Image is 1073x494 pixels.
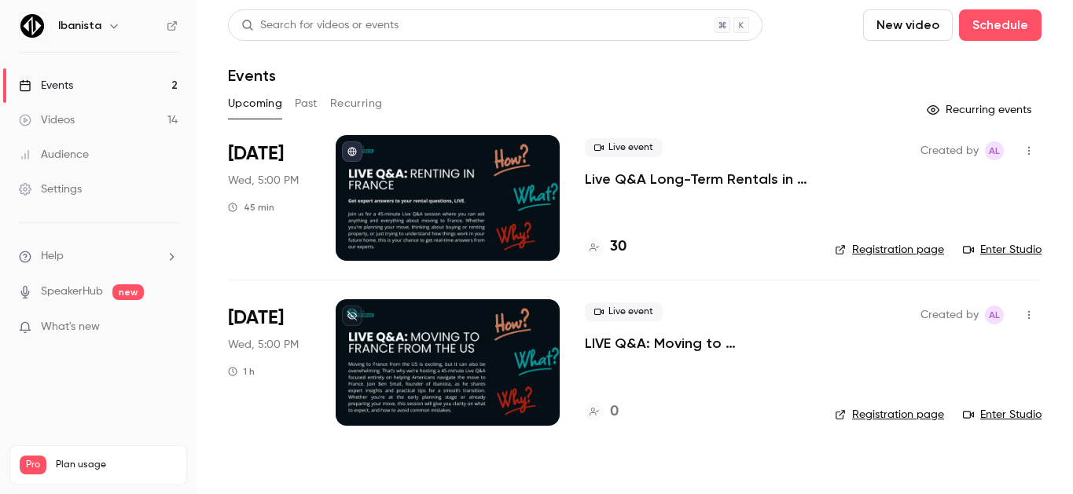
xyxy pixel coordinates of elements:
[610,236,627,258] h4: 30
[228,365,255,378] div: 1 h
[585,236,627,258] a: 30
[41,284,103,300] a: SpeakerHub
[585,401,619,423] a: 0
[963,242,1042,258] a: Enter Studio
[985,141,1004,160] span: Alexandra Lhomond
[228,91,282,116] button: Upcoming
[19,78,73,93] div: Events
[585,170,810,188] a: Live Q&A Long-Term Rentals in [GEOGRAPHIC_DATA]
[228,173,299,188] span: Wed, 5:00 PM
[41,319,100,335] span: What's new
[228,135,311,261] div: Oct 1 Wed, 5:00 PM (Europe/London)
[985,306,1004,324] span: Alexandra Lhomond
[58,18,101,34] h6: Ibanista
[920,97,1042,123] button: Recurring events
[56,459,177,471] span: Plan usage
[228,306,284,331] span: [DATE]
[20,13,45,38] img: Ibanista
[585,334,810,353] a: LIVE Q&A: Moving to [GEOGRAPHIC_DATA] from the [GEOGRAPHIC_DATA]
[921,306,979,324] span: Created by
[19,181,82,197] div: Settings
[19,248,178,265] li: help-dropdown-opener
[20,456,46,474] span: Pro
[19,147,89,163] div: Audience
[863,9,953,41] button: New video
[835,407,944,423] a: Registration page
[228,141,284,166] span: [DATE]
[963,407,1042,423] a: Enter Studio
[228,201,274,214] div: 45 min
[835,242,944,258] a: Registration page
[19,112,75,128] div: Videos
[921,141,979,160] span: Created by
[989,306,1000,324] span: AL
[228,66,276,85] h1: Events
[989,141,1000,160] span: AL
[228,337,299,353] span: Wed, 5:00 PM
[295,91,318,116] button: Past
[241,17,399,34] div: Search for videos or events
[585,138,663,157] span: Live event
[228,299,311,425] div: Oct 22 Wed, 5:00 PM (Europe/London)
[610,401,619,423] h4: 0
[330,91,383,116] button: Recurring
[41,248,64,265] span: Help
[585,302,663,321] span: Live event
[112,284,144,300] span: new
[959,9,1042,41] button: Schedule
